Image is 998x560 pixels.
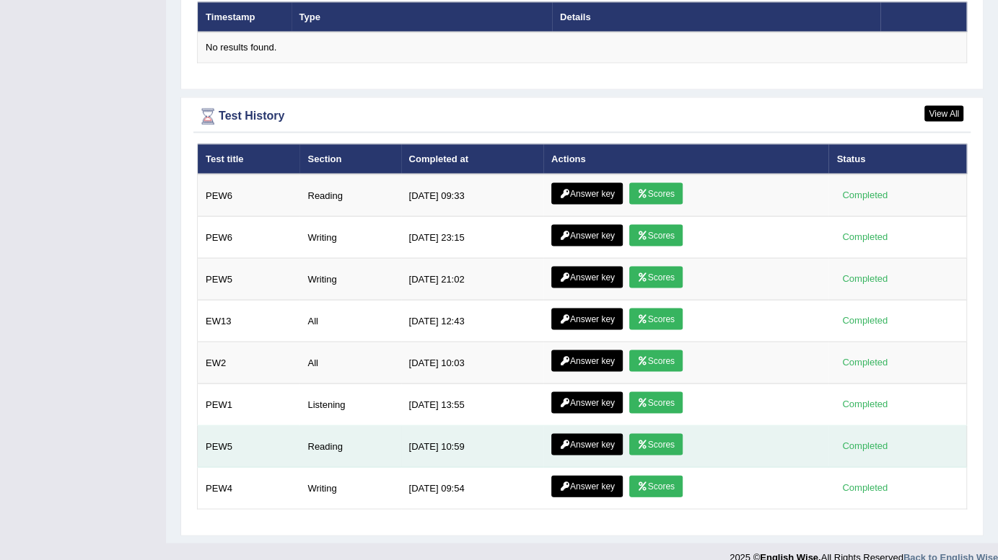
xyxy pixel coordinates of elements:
a: Scores [629,433,683,455]
td: EW13 [198,300,300,342]
td: PEW6 [198,174,300,216]
td: PEW5 [198,258,300,300]
a: Answer key [551,224,623,246]
a: View All [924,105,963,121]
th: Type [292,1,552,32]
div: Completed [836,187,893,203]
td: [DATE] 23:15 [401,216,543,258]
th: Details [552,1,880,32]
th: Completed at [401,143,543,174]
td: [DATE] 10:59 [401,425,543,467]
a: Answer key [551,182,623,204]
a: Scores [629,350,683,371]
a: Answer key [551,433,623,455]
td: [DATE] 12:43 [401,300,543,342]
td: [DATE] 21:02 [401,258,543,300]
td: All [299,300,400,342]
td: [DATE] 10:03 [401,342,543,383]
th: Timestamp [198,1,292,32]
div: Completed [836,480,893,495]
td: EW2 [198,342,300,383]
td: [DATE] 09:54 [401,467,543,509]
div: Completed [836,355,893,370]
a: Scores [629,266,683,288]
td: Writing [299,216,400,258]
th: Test title [198,143,300,174]
th: Status [828,143,966,174]
td: Reading [299,174,400,216]
a: Answer key [551,475,623,497]
div: Completed [836,396,893,412]
a: Scores [629,391,683,413]
td: [DATE] 13:55 [401,383,543,425]
td: PEW6 [198,216,300,258]
a: Scores [629,475,683,497]
td: PEW1 [198,383,300,425]
td: Reading [299,425,400,467]
a: Answer key [551,391,623,413]
a: Answer key [551,308,623,329]
td: PEW4 [198,467,300,509]
div: No results found. [206,40,958,54]
div: Completed [836,313,893,328]
a: Answer key [551,266,623,288]
th: Section [299,143,400,174]
a: Answer key [551,350,623,371]
td: All [299,342,400,383]
td: PEW5 [198,425,300,467]
td: Listening [299,383,400,425]
a: Scores [629,308,683,329]
td: [DATE] 09:33 [401,174,543,216]
td: Writing [299,467,400,509]
div: Test History [197,105,967,127]
a: Scores [629,182,683,204]
td: Writing [299,258,400,300]
div: Completed [836,271,893,286]
th: Actions [543,143,828,174]
div: Completed [836,229,893,244]
div: Completed [836,438,893,453]
a: Scores [629,224,683,246]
